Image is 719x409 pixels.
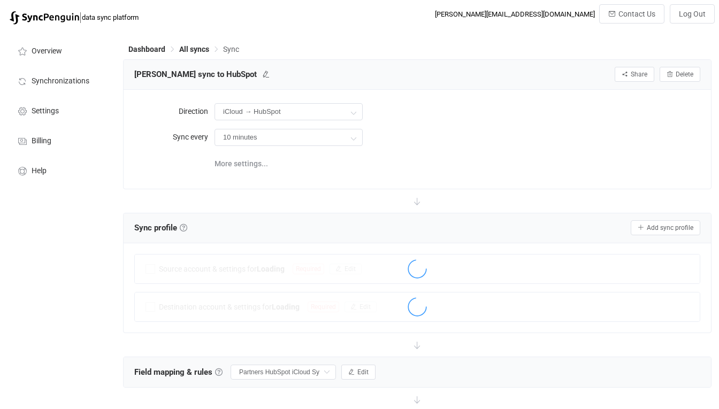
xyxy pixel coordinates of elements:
span: Dashboard [128,45,165,53]
a: Help [5,155,112,185]
a: Overview [5,35,112,65]
a: Billing [5,125,112,155]
button: Contact Us [599,4,664,24]
input: Select [231,365,336,380]
span: Log Out [679,10,706,18]
span: Billing [32,137,51,145]
span: Help [32,167,47,175]
span: Field mapping & rules [134,364,223,380]
button: Add sync profile [631,220,700,235]
span: Add sync profile [647,224,693,231]
div: Breadcrumb [128,45,239,53]
span: Synchronizations [32,77,89,86]
span: Sync [223,45,239,53]
span: Sync profile [134,220,187,236]
button: Edit [341,365,376,380]
span: Contact Us [618,10,655,18]
a: Settings [5,95,112,125]
a: |data sync platform [10,10,139,25]
a: Synchronizations [5,65,112,95]
span: data sync platform [82,13,139,21]
img: syncpenguin.svg [10,11,79,25]
span: All syncs [179,45,209,53]
span: Edit [357,368,369,376]
span: Settings [32,107,59,115]
span: Overview [32,47,62,56]
span: | [79,10,82,25]
div: [PERSON_NAME][EMAIL_ADDRESS][DOMAIN_NAME] [435,10,595,18]
button: Log Out [670,4,715,24]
